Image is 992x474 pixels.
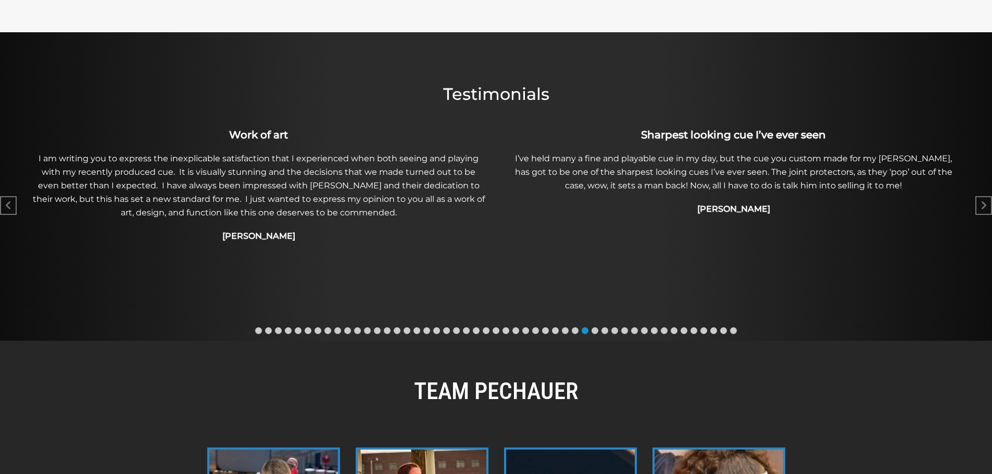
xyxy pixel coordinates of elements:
[502,203,966,215] h4: [PERSON_NAME]
[26,126,491,247] div: 34 / 49
[27,230,491,242] h4: [PERSON_NAME]
[501,126,966,220] div: 35 / 49
[502,127,966,143] h3: Sharpest looking cue I’ve ever seen
[199,377,793,405] h2: TEAM PECHAUER
[27,152,491,220] p: I am writing you to express the inexplicable satisfaction that I experienced when both seeing and...
[27,127,491,143] h3: Work of art
[502,152,966,193] p: I’ve held many a fine and playable cue in my day, but the cue you custom made for my [PERSON_NAME...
